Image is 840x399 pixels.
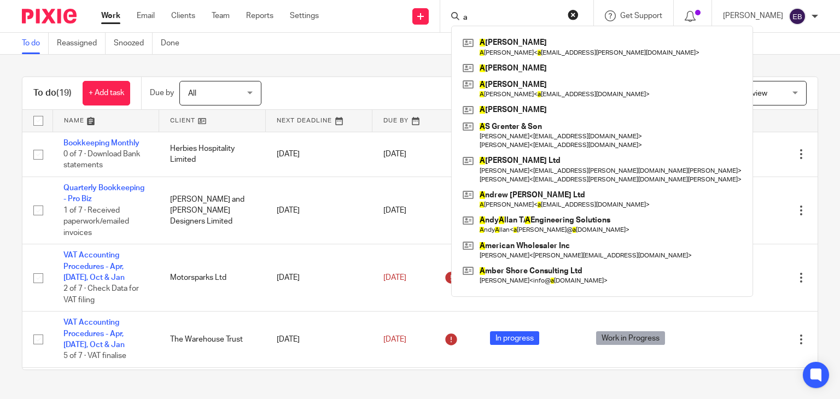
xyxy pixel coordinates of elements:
span: 5 of 7 · VAT finalise [63,353,126,360]
span: [DATE] [383,336,406,343]
span: [DATE] [383,207,406,214]
a: VAT Accounting Procedures - Apr, [DATE], Oct & Jan [63,251,125,281]
button: Clear [568,9,579,20]
span: 0 of 7 · Download Bank statements [63,150,140,169]
a: Snoozed [114,33,153,54]
span: In progress [490,331,539,345]
a: Done [161,33,188,54]
td: [DATE] [266,177,372,244]
a: Quarterly Bookkeeping - Pro Biz [63,184,144,203]
input: Search [462,13,561,23]
a: Settings [290,10,319,21]
p: Due by [150,87,174,98]
span: All [188,90,196,97]
a: Email [137,10,155,21]
span: [DATE] [383,274,406,281]
a: Clients [171,10,195,21]
span: Get Support [620,12,662,20]
a: Work [101,10,120,21]
td: [PERSON_NAME] and [PERSON_NAME] Designers Limited [159,177,266,244]
a: Reassigned [57,33,106,54]
a: Team [212,10,230,21]
td: Motorsparks Ltd [159,244,266,312]
span: 1 of 7 · Received paperwork/emailed invoices [63,207,129,237]
span: [DATE] [383,150,406,158]
span: (19) [56,89,72,97]
span: 2 of 7 · Check Data for VAT filing [63,285,139,304]
td: [DATE] [266,132,372,177]
p: [PERSON_NAME] [723,10,783,21]
a: + Add task [83,81,130,105]
a: VAT Accounting Procedures - Apr, [DATE], Oct & Jan [63,319,125,349]
a: Bookkeeping Monthly [63,139,139,147]
span: Work in Progress [596,331,665,345]
img: svg%3E [789,8,806,25]
a: Reports [246,10,273,21]
td: [DATE] [266,244,372,312]
td: [DATE] [266,312,372,368]
img: Pixie [22,9,77,24]
td: The Warehouse Trust [159,312,266,368]
td: Herbies Hospitality Limited [159,132,266,177]
h1: To do [33,87,72,99]
a: To do [22,33,49,54]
